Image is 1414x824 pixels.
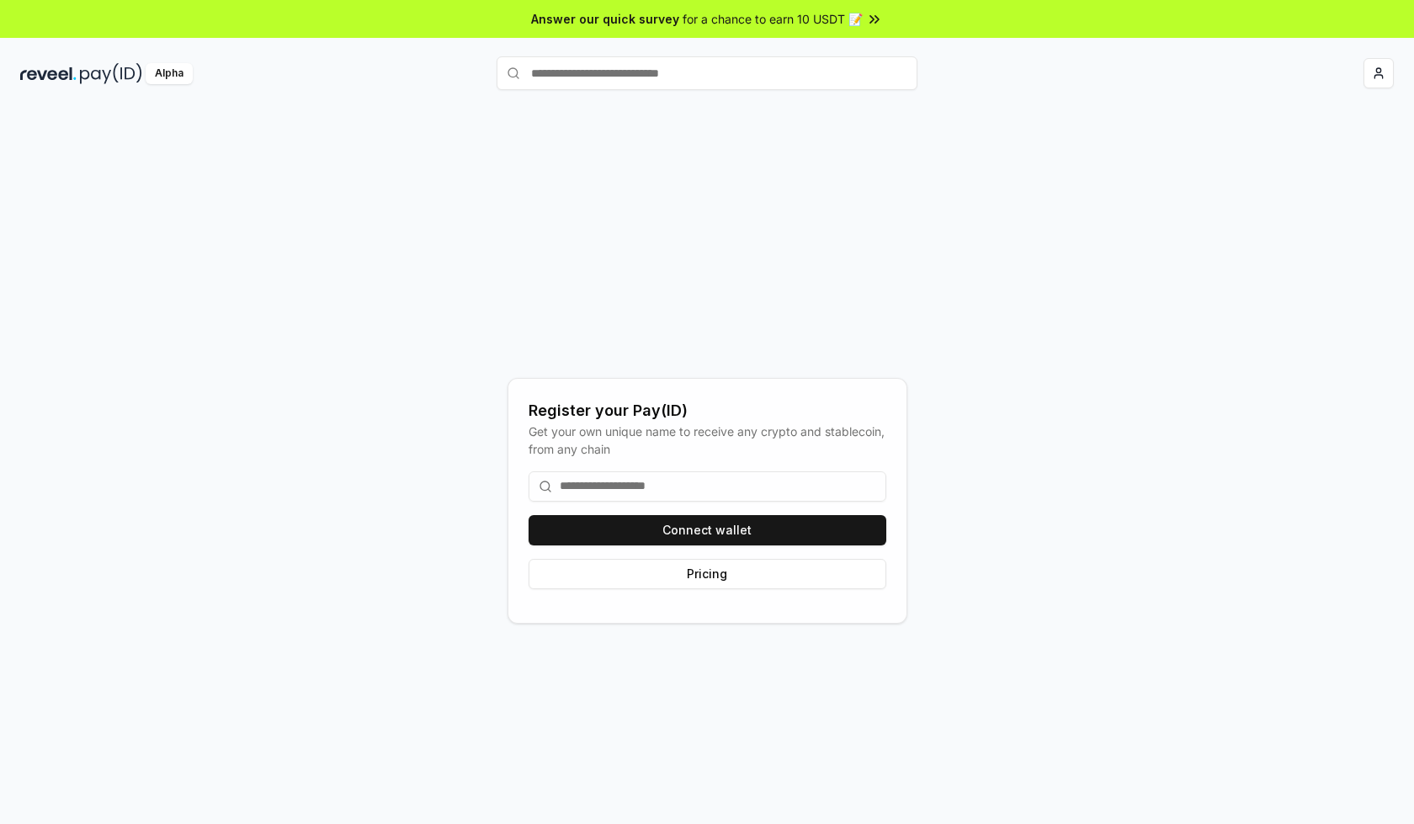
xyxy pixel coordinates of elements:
[20,63,77,84] img: reveel_dark
[531,10,679,28] span: Answer our quick survey
[683,10,863,28] span: for a chance to earn 10 USDT 📝
[80,63,142,84] img: pay_id
[529,399,886,423] div: Register your Pay(ID)
[529,559,886,589] button: Pricing
[529,515,886,545] button: Connect wallet
[529,423,886,458] div: Get your own unique name to receive any crypto and stablecoin, from any chain
[146,63,193,84] div: Alpha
